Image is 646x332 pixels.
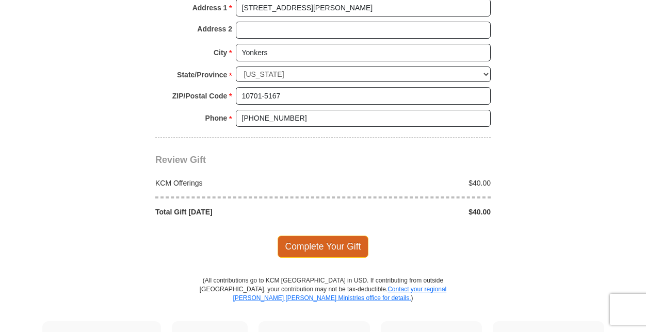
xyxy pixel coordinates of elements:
strong: Phone [205,111,228,125]
div: Total Gift [DATE] [150,207,324,217]
div: KCM Offerings [150,178,324,188]
a: Contact your regional [PERSON_NAME] [PERSON_NAME] Ministries office for details. [233,286,446,302]
div: $40.00 [323,207,496,217]
p: (All contributions go to KCM [GEOGRAPHIC_DATA] in USD. If contributing from outside [GEOGRAPHIC_D... [199,276,447,321]
strong: ZIP/Postal Code [172,89,228,103]
span: Complete Your Gift [278,236,369,257]
strong: Address 2 [197,22,232,36]
span: Review Gift [155,155,206,165]
strong: City [214,45,227,60]
div: $40.00 [323,178,496,188]
strong: Address 1 [192,1,228,15]
strong: State/Province [177,68,227,82]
